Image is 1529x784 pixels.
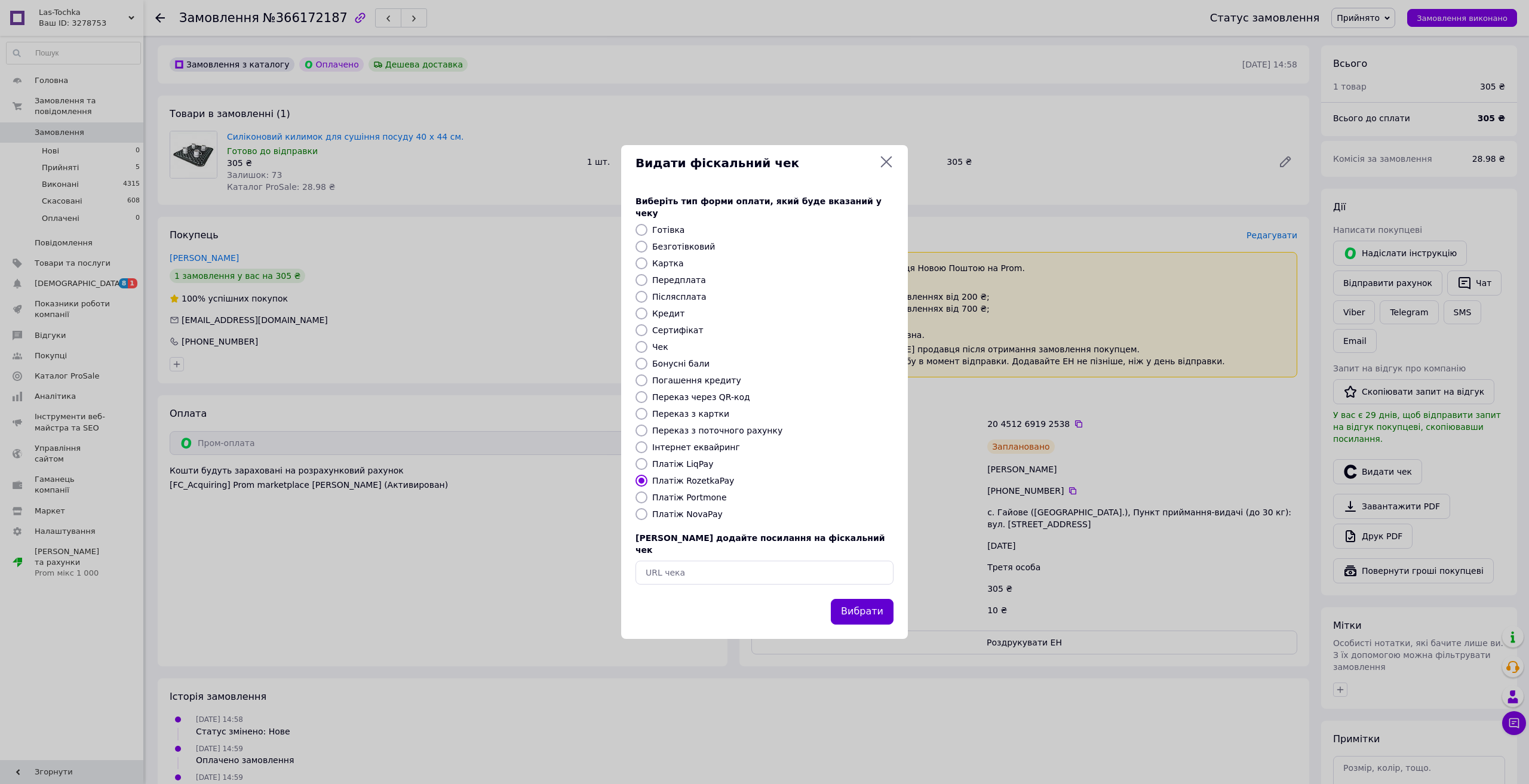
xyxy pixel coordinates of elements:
[652,325,704,335] label: Сертифікат
[652,225,684,235] label: Готівка
[652,275,706,285] label: Передплата
[652,292,707,302] label: Післясплата
[652,509,723,519] label: Платіж NovaPay
[652,493,727,502] label: Платіж Portmone
[652,359,710,368] label: Бонусні бали
[635,196,882,218] span: Виберіть тип форми оплати, який буде вказаний у чеку
[652,309,684,318] label: Кредит
[652,409,729,419] label: Переказ з картки
[652,242,715,251] label: Безготівковий
[652,459,713,469] label: Платіж LiqPay
[635,155,874,172] span: Видати фіскальний чек
[652,392,750,402] label: Переказ через QR-код
[652,259,684,268] label: Картка
[635,561,894,585] input: URL чека
[652,426,782,435] label: Переказ з поточного рахунку
[831,599,894,625] button: Вибрати
[652,342,668,352] label: Чек
[652,442,740,452] label: Інтернет еквайринг
[652,376,741,385] label: Погашення кредиту
[652,476,734,485] label: Платіж RozetkaPay
[635,533,885,555] span: [PERSON_NAME] додайте посилання на фіскальний чек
